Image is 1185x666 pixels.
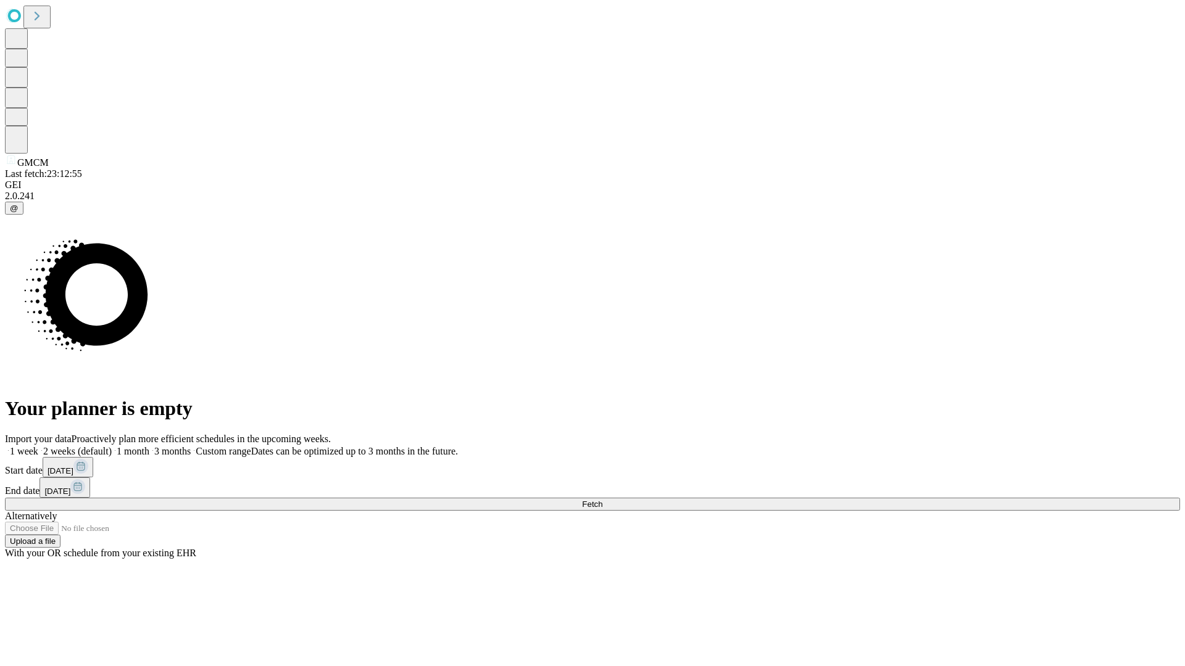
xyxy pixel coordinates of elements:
[10,446,38,456] span: 1 week
[582,499,602,509] span: Fetch
[5,179,1180,191] div: GEI
[17,157,49,168] span: GMCM
[251,446,458,456] span: Dates can be optimized up to 3 months in the future.
[5,434,72,444] span: Import your data
[5,168,82,179] span: Last fetch: 23:12:55
[43,457,93,477] button: [DATE]
[5,511,57,521] span: Alternatively
[5,477,1180,498] div: End date
[10,203,19,213] span: @
[5,191,1180,202] div: 2.0.241
[5,498,1180,511] button: Fetch
[5,397,1180,420] h1: Your planner is empty
[5,457,1180,477] div: Start date
[5,548,196,558] span: With your OR schedule from your existing EHR
[196,446,251,456] span: Custom range
[5,202,23,215] button: @
[44,487,70,496] span: [DATE]
[48,466,73,475] span: [DATE]
[5,535,60,548] button: Upload a file
[72,434,331,444] span: Proactively plan more efficient schedules in the upcoming weeks.
[39,477,90,498] button: [DATE]
[43,446,112,456] span: 2 weeks (default)
[154,446,191,456] span: 3 months
[117,446,149,456] span: 1 month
